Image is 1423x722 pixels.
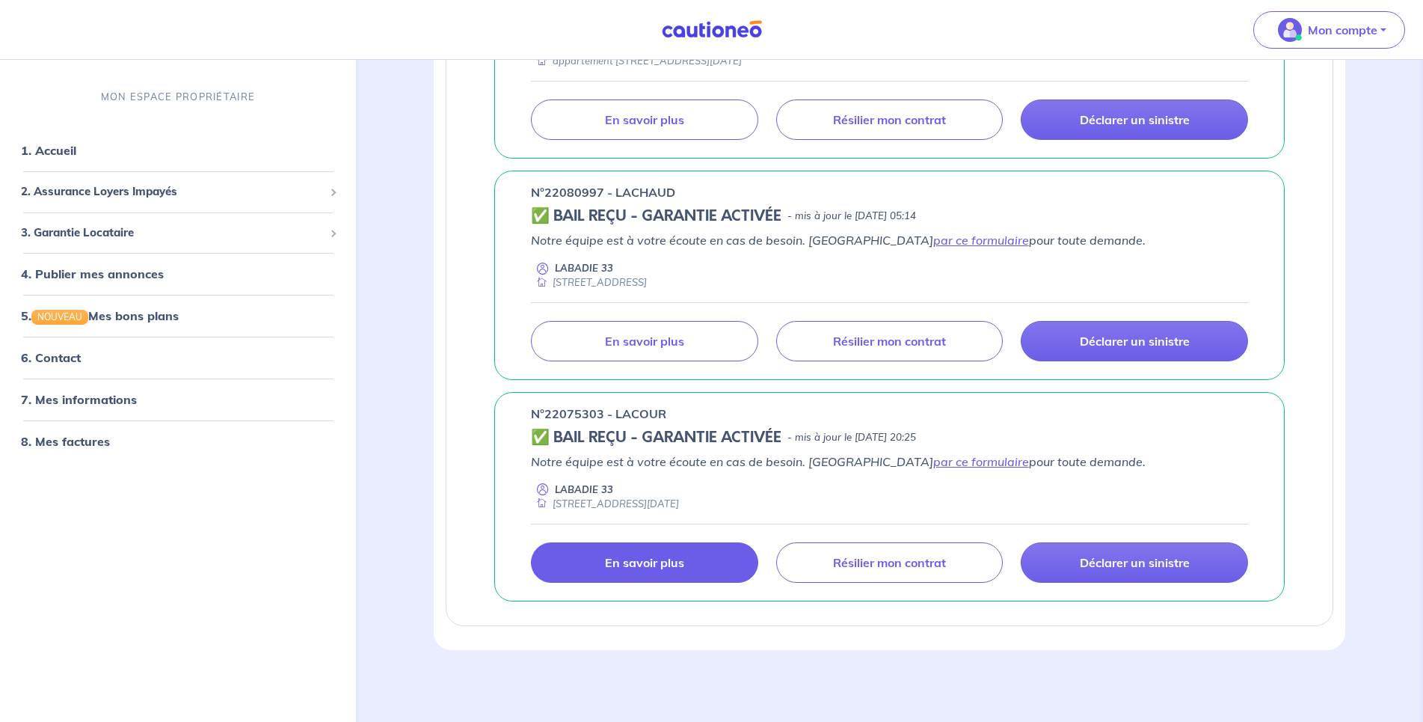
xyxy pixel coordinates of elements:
p: n°22075303 - LACOUR [531,405,666,423]
img: illu_account_valid_menu.svg [1278,18,1302,42]
p: En savoir plus [605,555,684,570]
a: En savoir plus [531,321,758,361]
p: n°22080997 - LACHAUD [531,183,675,201]
p: - mis à jour le [DATE] 05:14 [787,209,916,224]
a: 7. Mes informations [21,392,137,407]
p: En savoir plus [605,334,684,349]
p: Résilier mon contrat [833,112,946,127]
h5: ✅ BAIL REÇU - GARANTIE ACTIVÉE [531,429,781,447]
p: - mis à jour le [DATE] 20:25 [787,430,916,445]
div: [STREET_ADDRESS][DATE] [531,497,679,511]
a: 5.NOUVEAUMes bons plans [21,308,179,323]
div: 8. Mes factures [6,426,350,456]
a: Déclarer un sinistre [1021,100,1248,140]
a: En savoir plus [531,542,758,583]
a: Déclarer un sinistre [1021,321,1248,361]
div: 7. Mes informations [6,385,350,414]
p: Déclarer un sinistre [1080,555,1190,570]
a: 8. Mes factures [21,434,110,449]
a: Déclarer un sinistre [1021,542,1248,583]
div: 1. Accueil [6,135,350,165]
div: state: CONTRACT-VALIDATED, Context: ,MAYBE-CERTIFICATE,,LESSOR-DOCUMENTS,IS-ODEALIM [531,429,1248,447]
a: 6. Contact [21,350,81,365]
a: Résilier mon contrat [776,100,1004,140]
div: appartement [STREET_ADDRESS][DATE] [531,54,742,68]
a: 1. Accueil [21,143,76,158]
p: Notre équipe est à votre écoute en cas de besoin. [GEOGRAPHIC_DATA] pour toute demande. [531,231,1248,249]
span: 3. Garantie Locataire [21,224,324,242]
p: LABADIE 33 [555,261,613,275]
div: 6. Contact [6,343,350,373]
a: 4. Publier mes annonces [21,266,164,281]
a: par ce formulaire [933,233,1029,248]
div: 3. Garantie Locataire [6,218,350,248]
p: MON ESPACE PROPRIÉTAIRE [101,90,255,104]
button: illu_account_valid_menu.svgMon compte [1253,11,1405,49]
p: Résilier mon contrat [833,334,946,349]
a: Résilier mon contrat [776,321,1004,361]
p: En savoir plus [605,112,684,127]
div: 4. Publier mes annonces [6,259,350,289]
p: Résilier mon contrat [833,555,946,570]
div: 2. Assurance Loyers Impayés [6,177,350,206]
a: En savoir plus [531,100,758,140]
div: [STREET_ADDRESS] [531,275,647,290]
div: state: CONTRACT-VALIDATED, Context: ,MAYBE-CERTIFICATE,,LESSOR-DOCUMENTS,IS-ODEALIM [531,207,1248,225]
h5: ✅ BAIL REÇU - GARANTIE ACTIVÉE [531,207,781,225]
a: par ce formulaire [933,454,1029,469]
div: 5.NOUVEAUMes bons plans [6,301,350,331]
p: Notre équipe est à votre écoute en cas de besoin. [GEOGRAPHIC_DATA] pour toute demande. [531,453,1248,471]
p: LABADIE 33 [555,483,613,497]
span: 2. Assurance Loyers Impayés [21,183,324,201]
p: Mon compte [1308,21,1377,39]
p: Déclarer un sinistre [1080,334,1190,349]
p: Déclarer un sinistre [1080,112,1190,127]
a: Résilier mon contrat [776,542,1004,583]
img: Cautioneo [656,20,768,39]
